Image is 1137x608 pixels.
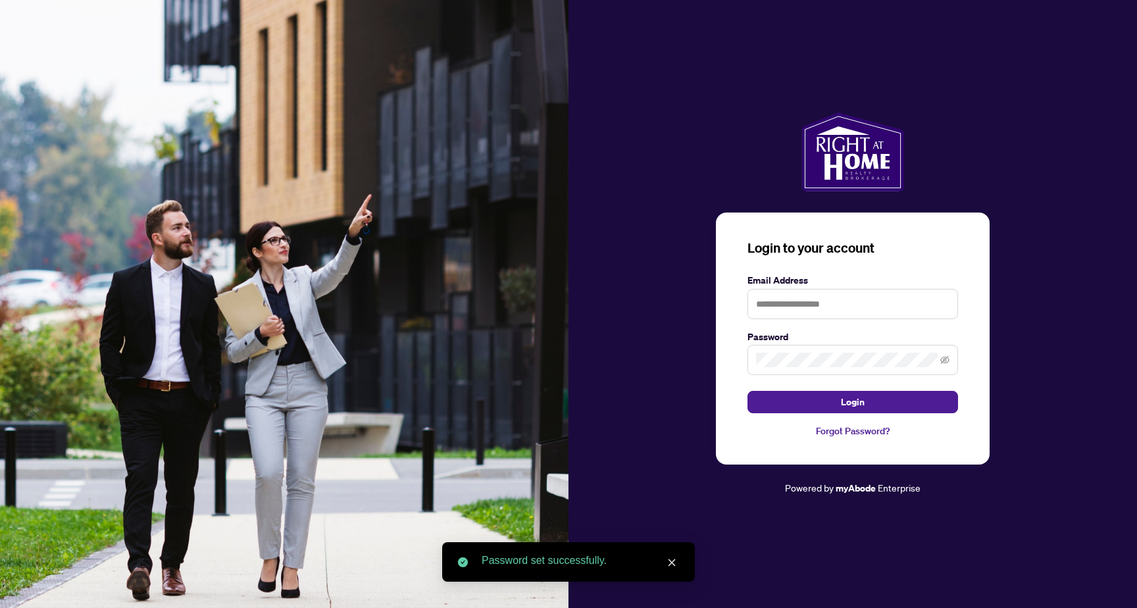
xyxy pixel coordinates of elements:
span: Login [841,392,865,413]
a: myAbode [836,481,876,495]
h3: Login to your account [747,239,958,257]
span: eye-invisible [940,355,949,365]
span: Powered by [785,482,834,494]
label: Password [747,330,958,344]
label: Email Address [747,273,958,288]
a: Close [665,555,679,570]
div: Password set successfully. [482,553,679,569]
img: ma-logo [801,113,903,191]
span: check-circle [458,557,468,567]
a: Forgot Password? [747,424,958,438]
span: close [667,558,676,567]
span: Enterprise [878,482,921,494]
button: Login [747,391,958,413]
